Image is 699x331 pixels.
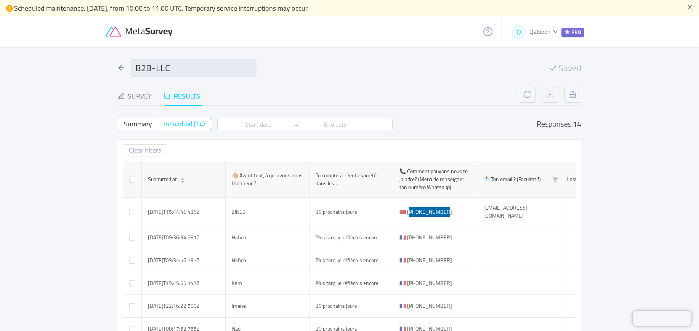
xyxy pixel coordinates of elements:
td: Hafida [226,226,309,249]
td: [DATE]T22:16:22.500Z [142,295,226,318]
span: 📩 Ton email ? (Facultatif) [483,174,541,184]
i: icon: filter [550,161,561,197]
td: [DATE]T09:36:34.681Z [142,226,226,249]
td: 🇫🇷 [PHONE_NUMBER] [393,295,477,318]
td: 30 prochains jours [309,295,393,318]
td: Plus tard, je réfléchis encore [309,249,393,272]
button: Clear filters [123,144,167,156]
i: icon: edit [118,92,125,99]
span: Summary [124,118,152,130]
td: [EMAIL_ADDRESS][DOMAIN_NAME] [477,198,561,226]
input: Start date [222,120,295,129]
i: icon: caret-up [180,177,185,179]
span: 👋🏼 Avant tout, à qui avons nous l'honneur ? [232,170,303,188]
div: Sort [180,176,185,181]
span: PRO [561,28,584,37]
td: [DATE]T15:44:46.436Z [142,198,226,226]
button: icon: download [542,86,558,103]
span: Tu comptes créer ta société dans les… [316,170,377,188]
button: icon: reload [519,86,535,103]
span: Scheduled maintenance: [DATE], from 10:00 to 11:00 UTC. Temporary service interruptions may occur. [14,2,309,14]
i: icon: star [564,29,570,35]
td: Kam [226,272,309,295]
span: Saved [558,64,581,73]
i: icon: arrow-left [118,64,125,71]
i: icon: bar-chart [164,92,171,99]
span: Last step comment [567,174,611,184]
input: Survey name [131,59,257,77]
td: 🇫🇷 [PHONE_NUMBER] [393,272,477,295]
td: [DATE]T19:45:55.147Z [142,272,226,295]
div: Responses: [537,120,581,128]
div: icon: arrow-left [118,63,125,73]
td: [DATE]T09:34:56.737Z [142,249,226,272]
span: Individual (14) [164,118,205,130]
td: Hafida [226,249,309,272]
span: Qalbeen [529,26,551,37]
td: 🇲🇦 [PHONE_NUMBER] [393,198,477,226]
i: icon: close [687,4,693,10]
div: 14 [573,117,581,131]
input: End date [299,120,372,129]
div: Results [164,91,200,101]
td: ZINEB [226,198,309,226]
td: Plus tard, je réfléchis encore [309,272,393,295]
button: icon: close [687,3,693,11]
td: 🇫🇷 [PHONE_NUMBER] [393,249,477,272]
i: icon: question-circle [483,27,492,36]
i: icon: caret-down [180,180,185,182]
i: icon: down [553,29,558,34]
iframe: Chatra live chat [633,311,691,326]
span: Submitted at [148,175,177,183]
div: Survey [118,91,152,101]
i: icon: check [549,64,557,72]
td: 30 prochains jours [309,198,393,226]
td: 🇫🇷 [PHONE_NUMBER] [393,226,477,249]
i: icon: exclamation-circle [6,5,13,12]
span: Q [516,24,521,40]
td: imene [226,295,309,318]
td: Plus tard, je réfléchis encore [309,226,393,249]
span: 📞 Comment pouvons nous te joindre? (Merci de renseigner ton numéro Whatsapp) [399,166,468,192]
